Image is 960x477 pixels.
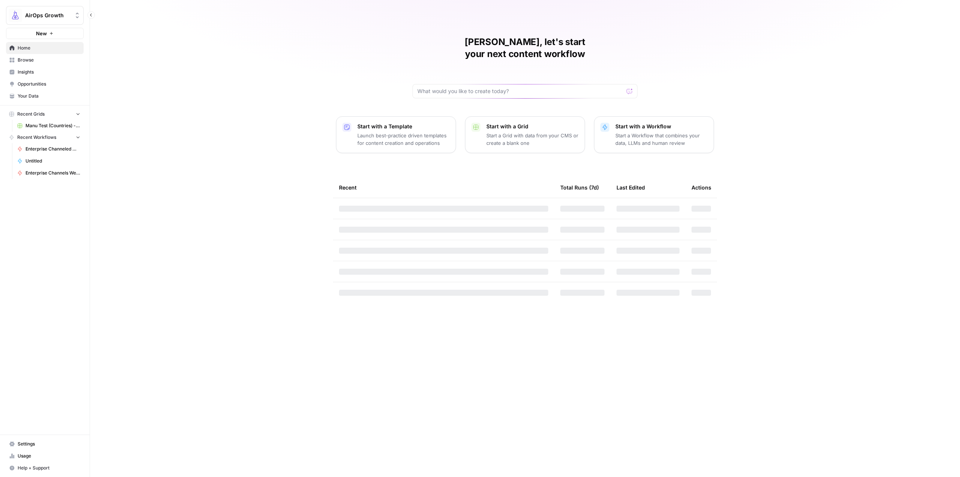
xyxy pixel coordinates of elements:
button: Start with a GridStart a Grid with data from your CMS or create a blank one [465,116,585,153]
div: Last Edited [616,177,645,198]
button: Help + Support [6,462,84,474]
span: Untitled [25,158,80,164]
button: New [6,28,84,39]
span: AirOps Growth [25,12,70,19]
a: Enterprise Channeled Weekly Outreach (OLD) [14,143,84,155]
button: Workspace: AirOps Growth [6,6,84,25]
span: Usage [18,453,80,459]
button: Recent Workflows [6,132,84,143]
span: Opportunities [18,81,80,87]
button: Start with a TemplateLaunch best-practice driven templates for content creation and operations [336,116,456,153]
span: Manu Test (Countries) - Grid [25,122,80,129]
a: Browse [6,54,84,66]
a: Opportunities [6,78,84,90]
p: Start with a Grid [486,123,579,130]
a: Manu Test (Countries) - Grid [14,120,84,132]
div: Total Runs (7d) [560,177,599,198]
span: Insights [18,69,80,75]
div: Actions [691,177,711,198]
a: Home [6,42,84,54]
a: Your Data [6,90,84,102]
p: Launch best-practice driven templates for content creation and operations [357,132,450,147]
div: Recent [339,177,548,198]
img: AirOps Growth Logo [9,9,22,22]
a: Untitled [14,155,84,167]
a: Insights [6,66,84,78]
span: Browse [18,57,80,63]
p: Start with a Template [357,123,450,130]
a: Settings [6,438,84,450]
span: Enterprise Channels Weekly Outreach [25,170,80,176]
span: Home [18,45,80,51]
p: Start a Workflow that combines your data, LLMs and human review [615,132,708,147]
span: Your Data [18,93,80,99]
a: Enterprise Channels Weekly Outreach [14,167,84,179]
h1: [PERSON_NAME], let's start your next content workflow [412,36,637,60]
input: What would you like to create today? [417,87,624,95]
button: Start with a WorkflowStart a Workflow that combines your data, LLMs and human review [594,116,714,153]
p: Start with a Workflow [615,123,708,130]
a: Usage [6,450,84,462]
span: Enterprise Channeled Weekly Outreach (OLD) [25,146,80,152]
span: New [36,30,47,37]
span: Recent Workflows [17,134,56,141]
span: Help + Support [18,465,80,471]
span: Settings [18,441,80,447]
p: Start a Grid with data from your CMS or create a blank one [486,132,579,147]
button: Recent Grids [6,108,84,120]
span: Recent Grids [17,111,45,117]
